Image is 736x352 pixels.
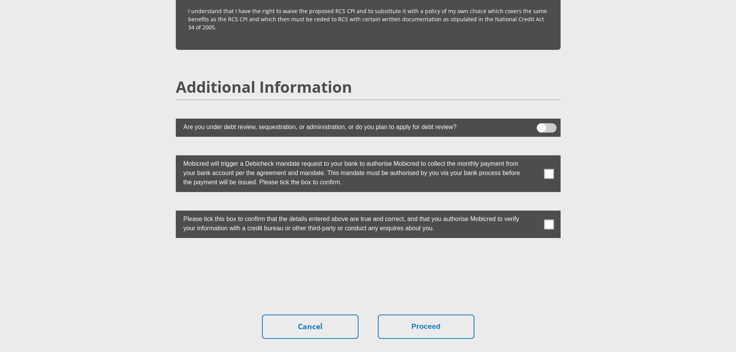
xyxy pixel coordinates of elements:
[176,211,522,235] label: Please tick this box to confirm that the details entered above are true and correct, and that you...
[176,78,561,96] h2: Additional Information
[176,119,522,134] label: Are you under debt review, sequestration, or administration, or do you plan to apply for debt rev...
[262,315,359,339] a: Cancel
[378,315,474,339] button: Proceed
[176,155,522,189] label: Mobicred will trigger a Debicheck mandate request to your bank to authorise Mobicred to collect t...
[188,7,548,31] p: I understand that I have the right to waive the proposed RCS CPI and to substitute it with a poli...
[309,257,427,287] iframe: reCAPTCHA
